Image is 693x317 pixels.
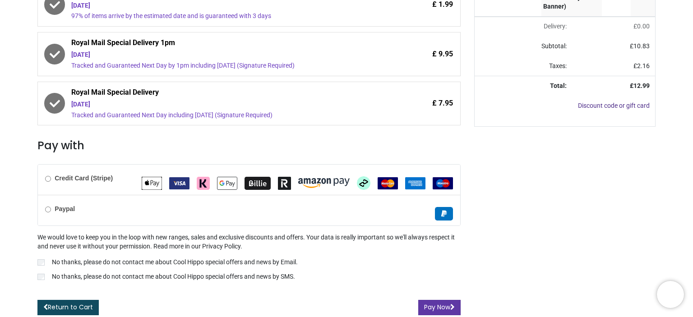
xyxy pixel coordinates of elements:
[633,62,650,69] span: £
[142,177,162,190] img: Apple Pay
[245,177,271,190] img: Billie
[55,175,113,182] b: Credit Card (Stripe)
[169,179,189,186] span: VISA
[357,176,370,190] img: Afterpay Clearpay
[37,259,45,266] input: No thanks, please do not contact me about Cool Hippo special offers and news by Email.
[432,49,453,59] span: £ 9.95
[657,281,684,308] iframe: Brevo live chat
[298,178,350,188] img: Amazon Pay
[298,179,350,186] span: Amazon Pay
[378,179,398,186] span: MasterCard
[278,179,291,186] span: Revolut Pay
[71,61,377,70] div: Tracked and Guaranteed Next Day by 1pm including [DATE] (Signature Required)
[217,177,237,190] img: Google Pay
[197,179,210,186] span: Klarna
[71,87,377,100] span: Royal Mail Special Delivery
[633,82,650,89] span: 12.99
[550,82,567,89] strong: Total:
[357,179,370,186] span: Afterpay Clearpay
[37,274,45,280] input: No thanks, please do not contact me about Cool Hippo special offers and news by SMS.
[637,62,650,69] span: 2.16
[71,100,377,109] div: [DATE]
[433,177,453,189] img: Maestro
[142,179,162,186] span: Apple Pay
[71,12,377,21] div: 97% of items arrive by the estimated date and is guaranteed with 3 days
[433,179,453,186] span: Maestro
[45,207,51,212] input: Paypal
[55,205,75,212] b: Paypal
[432,98,453,108] span: £ 7.95
[52,258,298,267] p: No thanks, please do not contact me about Cool Hippo special offers and news by Email.
[630,42,650,50] span: £
[435,207,453,221] img: Paypal
[37,300,99,315] a: Return to Cart
[197,177,210,190] img: Klarna
[405,179,425,186] span: American Express
[169,177,189,189] img: VISA
[45,176,51,182] input: Credit Card (Stripe)
[418,300,461,315] button: Pay Now
[52,272,295,281] p: No thanks, please do not contact me about Cool Hippo special offers and news by SMS.
[475,56,572,76] td: Taxes:
[378,177,398,189] img: MasterCard
[637,23,650,30] span: 0.00
[633,42,650,50] span: 10.83
[435,210,453,217] span: Paypal
[278,177,291,190] img: Revolut Pay
[71,38,377,51] span: Royal Mail Special Delivery 1pm
[217,179,237,186] span: Google Pay
[633,23,650,30] span: £
[405,177,425,189] img: American Express
[71,1,377,10] div: [DATE]
[71,51,377,60] div: [DATE]
[37,138,461,153] h3: Pay with
[630,82,650,89] strong: £
[475,37,572,56] td: Subtotal:
[245,179,271,186] span: Billie
[71,111,377,120] div: Tracked and Guaranteed Next Day including [DATE] (Signature Required)
[475,17,572,37] td: Delivery will be updated after choosing a new delivery method
[37,233,461,283] div: We would love to keep you in the loop with new ranges, sales and exclusive discounts and offers. ...
[578,102,650,109] a: Discount code or gift card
